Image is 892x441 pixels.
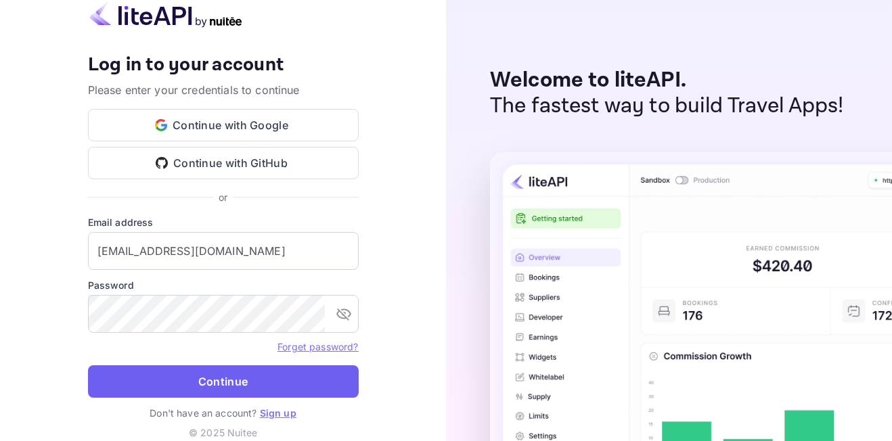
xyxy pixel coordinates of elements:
img: liteapi [88,1,244,28]
p: Welcome to liteAPI. [490,68,844,93]
p: The fastest way to build Travel Apps! [490,93,844,119]
a: Forget password? [277,341,358,352]
button: toggle password visibility [330,300,357,327]
p: Please enter your credentials to continue [88,82,359,98]
button: Continue with GitHub [88,147,359,179]
a: Forget password? [277,340,358,353]
label: Email address [88,215,359,229]
a: Sign up [260,407,296,419]
p: Don't have an account? [88,406,359,420]
input: Enter your email address [88,232,359,270]
h4: Log in to your account [88,53,359,77]
p: © 2025 Nuitee [88,425,359,440]
p: or [219,190,227,204]
button: Continue with Google [88,109,359,141]
button: Continue [88,365,359,398]
label: Password [88,278,359,292]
